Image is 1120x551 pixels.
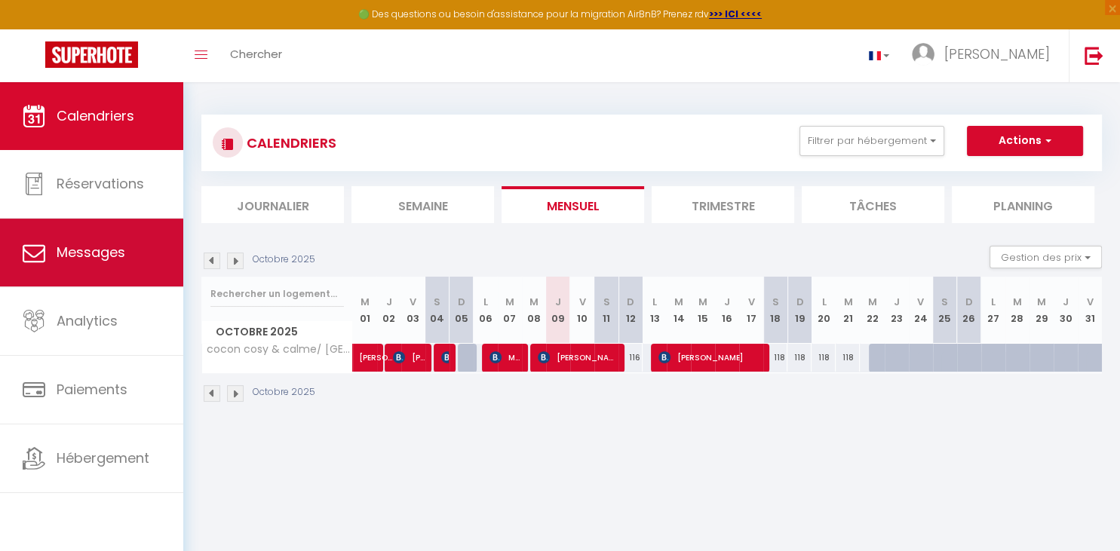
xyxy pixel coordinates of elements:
[578,295,585,309] abbr: V
[201,186,344,223] li: Journalier
[425,277,450,344] th: 04
[1078,277,1102,344] th: 31
[57,174,144,193] span: Réservations
[570,277,594,344] th: 10
[843,295,852,309] abbr: M
[351,186,494,223] li: Semaine
[812,277,836,344] th: 20
[802,186,944,223] li: Tâches
[204,344,355,355] span: cocon cosy & calme/ [GEOGRAPHIC_DATA]
[555,295,561,309] abbr: J
[652,295,657,309] abbr: L
[353,344,377,372] a: [PERSON_NAME]
[498,277,522,344] th: 07
[991,295,996,309] abbr: L
[957,277,981,344] th: 26
[944,44,1050,63] span: [PERSON_NAME]
[57,243,125,262] span: Messages
[981,277,1005,344] th: 27
[401,277,425,344] th: 03
[715,277,739,344] th: 16
[1085,46,1103,65] img: logout
[787,277,812,344] th: 19
[253,385,315,399] p: Octobre 2025
[618,344,643,372] div: 116
[458,295,465,309] abbr: D
[219,29,293,82] a: Chercher
[796,295,803,309] abbr: D
[410,295,416,309] abbr: V
[836,277,860,344] th: 21
[57,380,127,399] span: Paiements
[812,344,836,372] div: 118
[885,277,909,344] th: 23
[502,186,644,223] li: Mensuel
[594,277,618,344] th: 11
[990,246,1102,268] button: Gestion des prix
[1037,295,1046,309] abbr: M
[787,344,812,372] div: 118
[724,295,730,309] abbr: J
[763,277,787,344] th: 18
[917,295,924,309] abbr: V
[243,126,336,160] h3: CALENDRIERS
[253,253,315,267] p: Octobre 2025
[658,343,763,372] span: [PERSON_NAME]
[1054,277,1078,344] th: 30
[441,343,450,372] span: Solene Cothenet
[894,295,900,309] abbr: J
[821,295,826,309] abbr: L
[505,295,514,309] abbr: M
[603,295,609,309] abbr: S
[483,295,488,309] abbr: L
[1005,277,1029,344] th: 28
[691,277,715,344] th: 15
[386,295,392,309] abbr: J
[739,277,763,344] th: 17
[912,43,934,66] img: ...
[434,295,440,309] abbr: S
[359,335,394,364] span: [PERSON_NAME]
[709,8,762,20] a: >>> ICI <<<<
[772,295,779,309] abbr: S
[529,295,539,309] abbr: M
[393,343,425,372] span: [PERSON_NAME]
[674,295,683,309] abbr: M
[210,280,344,308] input: Rechercher un logement...
[57,106,134,125] span: Calendriers
[667,277,691,344] th: 14
[1063,295,1069,309] abbr: J
[353,277,377,344] th: 01
[546,277,570,344] th: 09
[836,344,860,372] div: 118
[901,29,1069,82] a: ... [PERSON_NAME]
[1013,295,1022,309] abbr: M
[799,126,944,156] button: Filtrer par hébergement
[627,295,634,309] abbr: D
[57,311,118,330] span: Analytics
[952,186,1094,223] li: Planning
[45,41,138,68] img: Super Booking
[450,277,474,344] th: 05
[1087,295,1094,309] abbr: V
[909,277,933,344] th: 24
[698,295,707,309] abbr: M
[57,448,149,467] span: Hébergement
[202,321,352,343] span: Octobre 2025
[860,277,884,344] th: 22
[1029,277,1054,344] th: 29
[361,295,370,309] abbr: M
[474,277,498,344] th: 06
[763,344,787,372] div: 118
[933,277,957,344] th: 25
[652,186,794,223] li: Trimestre
[618,277,643,344] th: 12
[489,343,522,372] span: Morgane Cléret
[748,295,755,309] abbr: V
[965,295,973,309] abbr: D
[967,126,1083,156] button: Actions
[643,277,667,344] th: 13
[522,277,546,344] th: 08
[538,343,618,372] span: [PERSON_NAME]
